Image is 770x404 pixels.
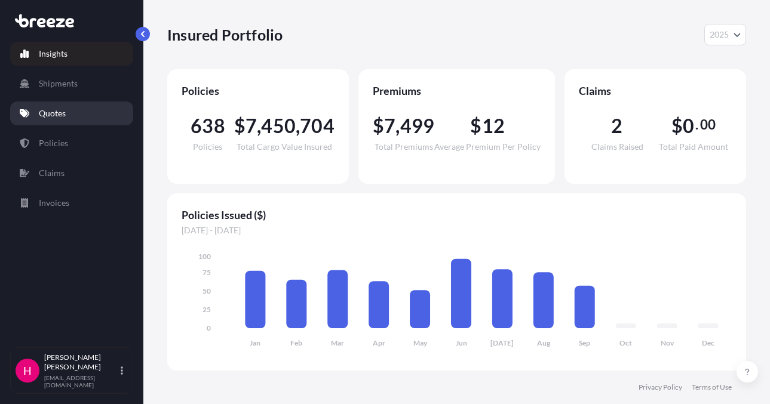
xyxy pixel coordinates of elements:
[191,116,225,135] span: 638
[290,338,302,347] tspan: Feb
[182,208,732,222] span: Policies Issued ($)
[373,338,385,347] tspan: Apr
[39,78,78,90] p: Shipments
[470,116,481,135] span: $
[700,120,716,129] span: 00
[579,338,590,347] tspan: Sep
[39,48,68,60] p: Insights
[23,365,32,377] span: H
[182,84,335,98] span: Policies
[702,338,714,347] tspan: Dec
[639,383,682,392] a: Privacy Policy
[198,252,211,261] tspan: 100
[331,338,344,347] tspan: Mar
[203,305,211,314] tspan: 25
[373,116,384,135] span: $
[167,25,283,44] p: Insured Portfolio
[296,116,300,135] span: ,
[482,116,505,135] span: 12
[39,107,66,119] p: Quotes
[182,224,732,236] span: [DATE] - [DATE]
[234,116,246,135] span: $
[44,353,118,372] p: [PERSON_NAME] [PERSON_NAME]
[710,29,729,41] span: 2025
[10,161,133,185] a: Claims
[375,143,433,151] span: Total Premiums
[10,42,133,66] a: Insights
[537,338,551,347] tspan: Aug
[671,116,683,135] span: $
[579,84,732,98] span: Claims
[692,383,732,392] a: Terms of Use
[456,338,467,347] tspan: Jun
[591,143,643,151] span: Claims Raised
[44,374,118,388] p: [EMAIL_ADDRESS][DOMAIN_NAME]
[695,120,698,129] span: .
[261,116,296,135] span: 450
[250,338,260,347] tspan: Jan
[413,338,428,347] tspan: May
[300,116,335,135] span: 704
[237,143,332,151] span: Total Cargo Value Insured
[246,116,257,135] span: 7
[203,268,211,277] tspan: 75
[193,143,222,151] span: Policies
[683,116,694,135] span: 0
[10,101,133,125] a: Quotes
[10,72,133,95] a: Shipments
[704,24,746,45] button: Year Selector
[207,323,211,332] tspan: 0
[490,338,514,347] tspan: [DATE]
[659,143,728,151] span: Total Paid Amount
[373,84,541,98] span: Premiums
[10,191,133,215] a: Invoices
[661,338,674,347] tspan: Nov
[39,197,69,209] p: Invoices
[384,116,395,135] span: 7
[39,137,68,149] p: Policies
[39,167,65,179] p: Claims
[395,116,400,135] span: ,
[434,143,541,151] span: Average Premium Per Policy
[619,338,632,347] tspan: Oct
[203,286,211,295] tspan: 50
[611,116,622,135] span: 2
[257,116,261,135] span: ,
[400,116,435,135] span: 499
[10,131,133,155] a: Policies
